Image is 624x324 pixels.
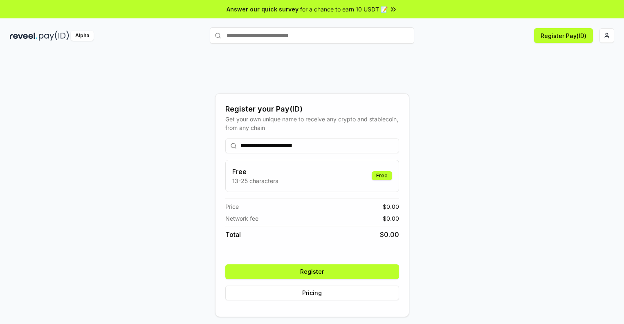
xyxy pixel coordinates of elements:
[300,5,388,13] span: for a chance to earn 10 USDT 📝
[227,5,299,13] span: Answer our quick survey
[225,214,258,223] span: Network fee
[383,202,399,211] span: $ 0.00
[10,31,37,41] img: reveel_dark
[225,230,241,239] span: Total
[39,31,69,41] img: pay_id
[372,171,392,180] div: Free
[225,286,399,300] button: Pricing
[71,31,94,41] div: Alpha
[232,167,278,177] h3: Free
[225,264,399,279] button: Register
[383,214,399,223] span: $ 0.00
[225,103,399,115] div: Register your Pay(ID)
[534,28,593,43] button: Register Pay(ID)
[380,230,399,239] span: $ 0.00
[225,202,239,211] span: Price
[225,115,399,132] div: Get your own unique name to receive any crypto and stablecoin, from any chain
[232,177,278,185] p: 13-25 characters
